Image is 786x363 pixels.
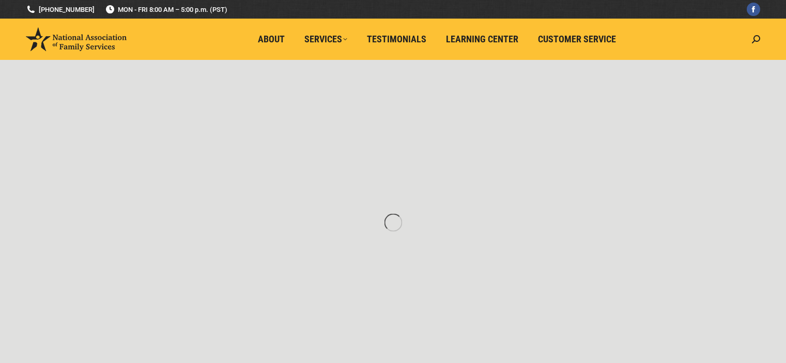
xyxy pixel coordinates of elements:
span: Customer Service [538,34,616,45]
a: About [251,29,292,49]
span: Learning Center [446,34,518,45]
img: National Association of Family Services [26,27,127,51]
a: Testimonials [360,29,434,49]
a: Facebook page opens in new window [747,3,760,16]
span: MON - FRI 8:00 AM – 5:00 p.m. (PST) [105,5,227,14]
a: Customer Service [531,29,623,49]
span: Testimonials [367,34,426,45]
a: [PHONE_NUMBER] [26,5,95,14]
span: About [258,34,285,45]
span: Services [304,34,347,45]
a: Learning Center [439,29,526,49]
